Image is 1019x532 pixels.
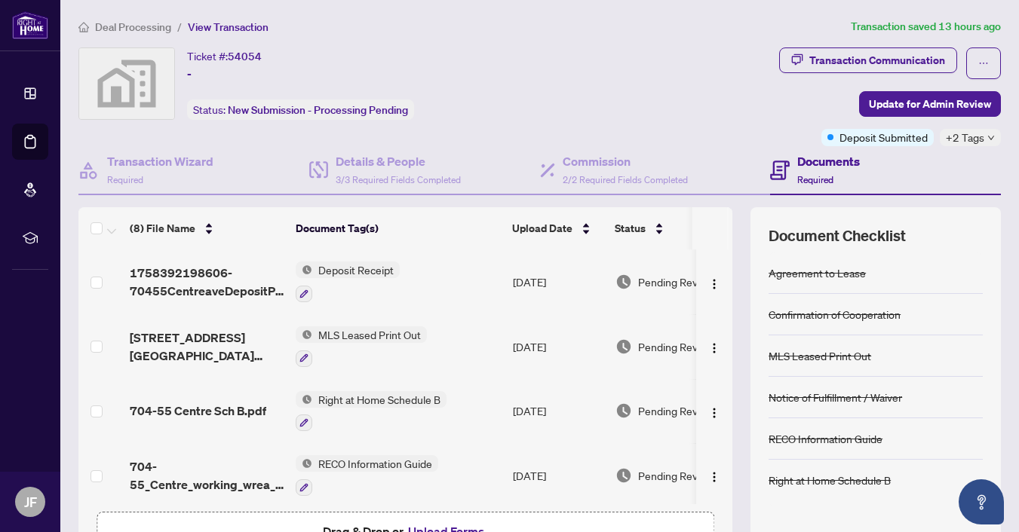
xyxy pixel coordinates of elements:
[702,463,726,488] button: Logo
[839,129,928,145] span: Deposit Submitted
[563,152,688,170] h4: Commission
[187,47,262,65] div: Ticket #:
[296,391,447,432] button: Status IconRight at Home Schedule B
[708,342,720,354] img: Logo
[615,220,646,237] span: Status
[296,391,312,408] img: Status Icon
[312,261,400,278] span: Deposit Receipt
[507,379,609,444] td: [DATE]
[312,455,438,472] span: RECO Information Guide
[296,326,312,343] img: Status Icon
[130,264,284,300] span: 1758392198606-70455CentreaveDepositProof.pdf
[978,58,989,69] span: ellipsis
[12,11,48,39] img: logo
[702,270,726,294] button: Logo
[296,455,312,472] img: Status Icon
[769,225,906,246] span: Document Checklist
[638,274,714,290] span: Pending Review
[507,314,609,379] td: [DATE]
[615,402,632,419] img: Document Status
[708,407,720,419] img: Logo
[506,207,609,249] th: Upload Date
[130,329,284,365] span: [STREET_ADDRESS][GEOGRAPHIC_DATA] MLS.pdf
[563,174,688,185] span: 2/2 Required Fields Completed
[78,22,89,32] span: home
[228,50,262,63] span: 54054
[296,326,427,367] button: Status IconMLS Leased Print Out
[336,152,461,170] h4: Details & People
[95,20,171,34] span: Deal Processing
[708,278,720,290] img: Logo
[702,335,726,359] button: Logo
[296,261,312,278] img: Status Icon
[177,18,182,35] li: /
[638,402,714,419] span: Pending Review
[24,491,37,512] span: JF
[228,103,408,117] span: New Submission - Processing Pending
[124,207,290,249] th: (8) File Name
[79,48,174,119] img: svg%3e
[769,306,901,323] div: Confirmation of Cooperation
[859,91,1001,117] button: Update for Admin Review
[512,220,572,237] span: Upload Date
[797,152,860,170] h4: Documents
[987,134,995,142] span: down
[769,472,891,488] div: Right at Home Schedule B
[336,174,461,185] span: 3/3 Required Fields Completed
[638,467,714,484] span: Pending Review
[869,92,991,116] span: Update for Admin Review
[797,174,833,185] span: Required
[507,249,609,314] td: [DATE]
[107,174,143,185] span: Required
[107,152,213,170] h4: Transaction Wizard
[296,455,438,496] button: Status IconRECO Information Guide
[769,264,866,281] div: Agreement to Lease
[638,338,714,355] span: Pending Review
[779,47,957,73] button: Transaction Communication
[769,430,882,447] div: RECO Information Guide
[851,18,1001,35] article: Transaction saved 13 hours ago
[130,457,284,494] span: 704-55_Centre_working_wrea_Sep_2025.pdf
[296,261,400,302] button: Status IconDeposit Receipt
[130,220,195,237] span: (8) File Name
[609,207,737,249] th: Status
[188,20,269,34] span: View Transaction
[312,391,447,408] span: Right at Home Schedule B
[187,99,414,120] div: Status:
[290,207,506,249] th: Document Tag(s)
[702,399,726,423] button: Logo
[615,274,632,290] img: Document Status
[187,65,192,83] span: -
[946,129,984,146] span: +2 Tags
[615,338,632,355] img: Document Status
[130,402,266,420] span: 704-55 Centre Sch B.pdf
[769,389,902,405] div: Notice of Fulfillment / Waiver
[615,467,632,484] img: Document Status
[708,471,720,483] img: Logo
[507,443,609,508] td: [DATE]
[809,48,945,72] div: Transaction Communication
[769,347,871,364] div: MLS Leased Print Out
[312,326,427,343] span: MLS Leased Print Out
[959,479,1004,524] button: Open asap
